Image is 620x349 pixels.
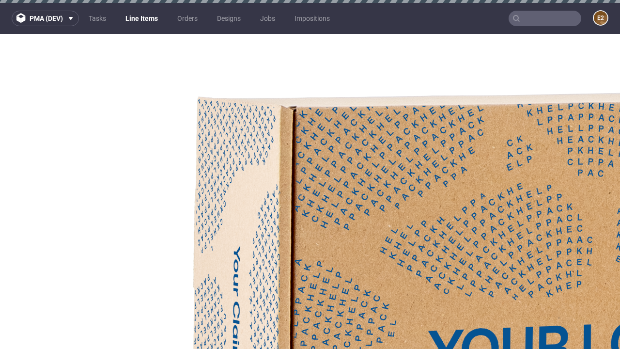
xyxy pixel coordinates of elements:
a: Impositions [289,11,336,26]
button: pma (dev) [12,11,79,26]
a: Line Items [120,11,164,26]
figcaption: e2 [594,11,607,25]
a: Designs [211,11,247,26]
a: Orders [171,11,203,26]
a: Jobs [254,11,281,26]
a: Tasks [83,11,112,26]
span: pma (dev) [30,15,63,22]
